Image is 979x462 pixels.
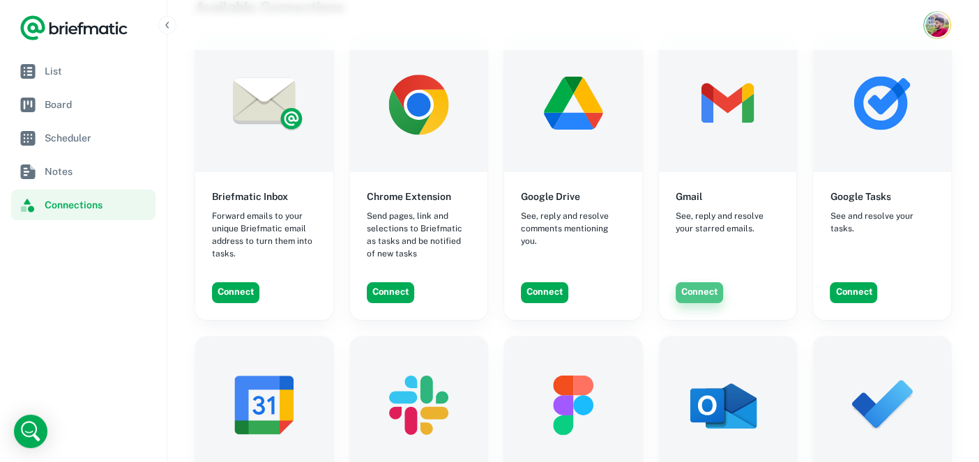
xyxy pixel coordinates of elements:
button: Account button [923,11,951,39]
span: Forward emails to your unique Briefmatic email address to turn them into tasks. [212,210,317,260]
span: See and resolve your tasks. [830,210,934,235]
h6: Google Drive [521,189,580,204]
a: Logo [20,14,128,42]
span: See, reply and resolve your starred emails. [676,210,780,235]
img: Briefmatic Inbox [195,34,333,172]
a: Notes [11,156,155,187]
span: Connections [45,197,150,213]
a: Board [11,89,155,120]
span: Notes [45,164,150,179]
span: Scheduler [45,130,150,146]
h6: Chrome Extension [367,189,451,204]
a: Scheduler [11,123,155,153]
a: List [11,56,155,86]
button: Connect [367,282,414,303]
img: Google Tasks [813,34,951,172]
img: Chrome Extension [350,34,488,172]
img: Sasil Varghese [925,13,949,37]
h6: Google Tasks [830,189,890,204]
img: Gmail [659,34,797,172]
span: See, reply and resolve comments mentioning you. [521,210,625,247]
button: Connect [676,282,723,303]
h6: Briefmatic Inbox [212,189,288,204]
a: Connections [11,190,155,220]
h6: Gmail [676,189,702,204]
span: List [45,63,150,79]
span: Send pages, link and selections to Briefmatic as tasks and be notified of new tasks [367,210,471,260]
button: Connect [212,282,259,303]
button: Connect [830,282,877,303]
div: Open Intercom Messenger [14,415,47,448]
img: Google Drive [504,34,642,172]
button: Connect [521,282,568,303]
span: Board [45,97,150,112]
